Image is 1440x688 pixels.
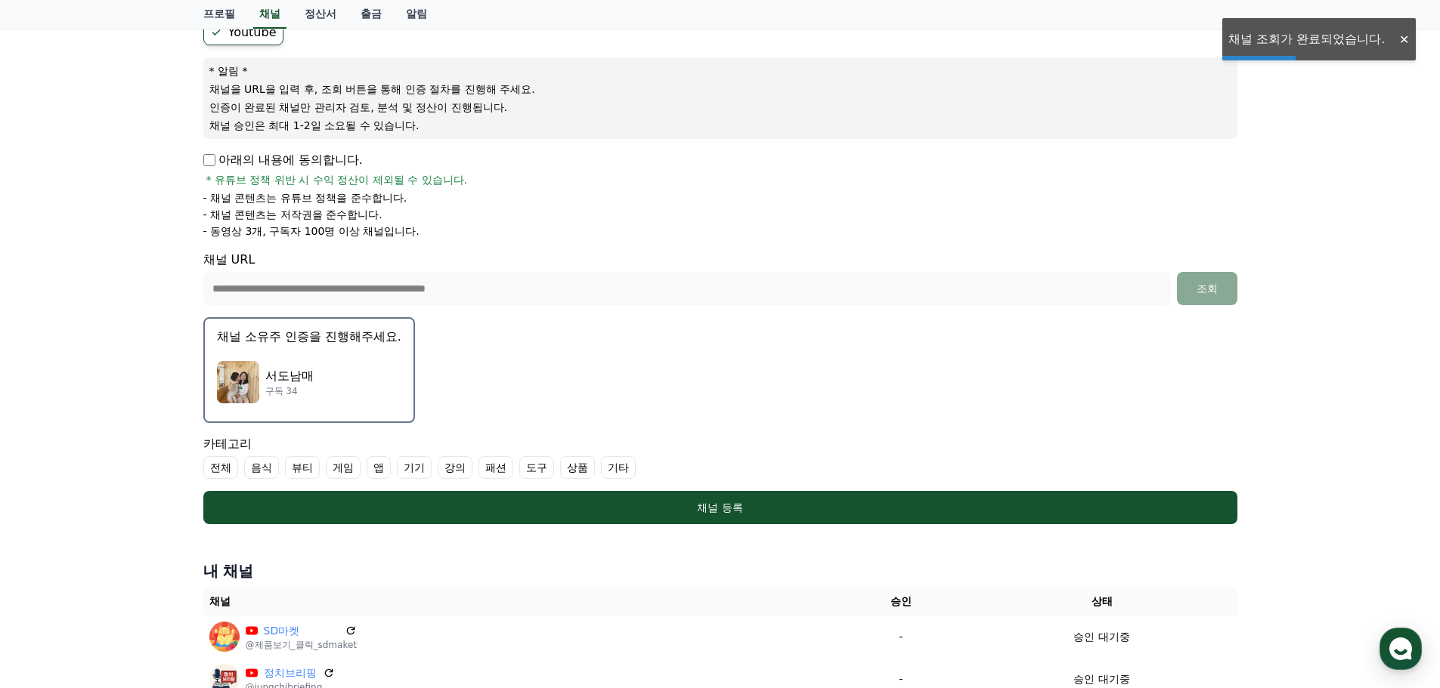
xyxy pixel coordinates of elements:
th: 채널 [203,588,835,615]
label: 음식 [244,456,279,479]
label: 도구 [519,456,554,479]
p: - 동영상 3개, 구독자 100명 이상 채널입니다. [203,224,420,239]
div: 채널 등록 [234,500,1207,515]
p: 승인 대기중 [1073,671,1129,687]
p: 채널 소유주 인증을 진행해주세요. [217,328,401,346]
th: 승인 [835,588,967,615]
p: - 채널 콘텐츠는 유튜브 정책을 준수합니다. [203,190,407,205]
h4: 내 채널 [203,560,1237,582]
span: 대화 [138,502,156,514]
p: - [841,671,961,687]
p: 채널을 URL을 입력 후, 조회 버튼을 통해 인증 절차를 진행해 주세요. [209,82,1231,97]
span: * 유튜브 정책 위반 시 수익 정산이 제외될 수 있습니다. [206,172,468,187]
p: 서도남매 [265,367,314,385]
a: 정치브리핑 [264,665,317,681]
p: 구독 34 [265,385,314,397]
label: 뷰티 [285,456,320,479]
p: 채널 승인은 최대 1-2일 소요될 수 있습니다. [209,118,1231,133]
label: 상품 [560,456,595,479]
p: - 채널 콘텐츠는 저작권을 준수합니다. [203,207,382,222]
button: 채널 등록 [203,491,1237,524]
label: 게임 [326,456,361,479]
p: 승인 대기중 [1073,629,1129,645]
span: 설정 [234,501,252,514]
label: 강의 [438,456,472,479]
img: 서도남매 [217,361,259,403]
div: 조회 [1183,281,1231,296]
label: 기기 [397,456,432,479]
p: @제품보기_클릭_sdmaket [246,639,358,651]
div: 카테고리 [203,435,1237,479]
p: 아래의 내용에 동의합니다. [203,151,363,169]
a: 설정 [195,479,290,517]
button: 채널 소유주 인증을 진행해주세요. 서도남매 서도남매 구독 34 [203,317,415,423]
div: 채널 URL [203,251,1237,305]
img: SD마켓 [209,622,240,652]
a: 홈 [5,479,100,517]
p: 인증이 완료된 채널만 관리자 검토, 분석 및 정산이 진행됩니다. [209,100,1231,115]
label: 기타 [601,456,636,479]
a: SD마켓 [264,623,339,639]
label: Youtube [203,20,283,45]
span: 홈 [48,501,57,514]
a: 대화 [100,479,195,517]
th: 상태 [967,588,1237,615]
p: - [841,629,961,645]
label: 전체 [203,456,238,479]
label: 앱 [367,456,391,479]
button: 조회 [1177,272,1237,305]
label: 패션 [478,456,513,479]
